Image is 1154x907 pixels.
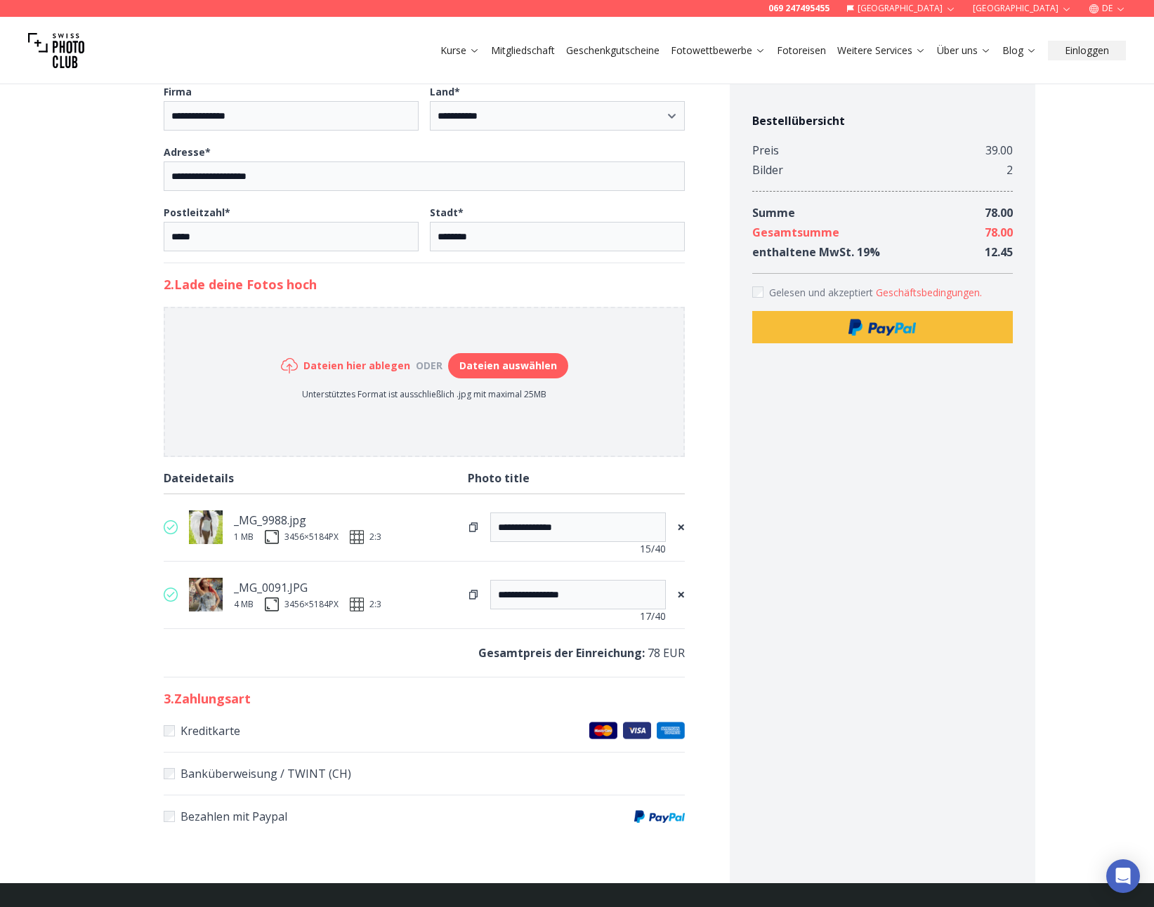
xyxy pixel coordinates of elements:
button: Fotowettbewerbe [665,41,771,60]
input: Firma [164,101,419,131]
a: Weitere Services [837,44,926,58]
img: thumb [189,510,223,544]
a: Mitgliedschaft [491,44,555,58]
input: Banküberweisung / TWINT (CH) [164,768,175,779]
img: Paypal [847,319,917,336]
div: 4 MB [234,599,254,610]
div: 2 [1007,160,1013,180]
b: Stadt * [430,206,464,219]
span: Gelesen und akzeptiert [769,286,876,299]
div: 1 MB [234,531,254,543]
b: Adresse * [164,145,211,159]
span: × [677,585,685,604]
a: Fotoreisen [777,44,826,58]
img: Paypal [634,810,685,823]
b: Land * [430,85,460,98]
label: Kreditkarte [164,721,685,741]
b: Firma [164,85,192,98]
img: Visa [623,722,651,739]
span: 15 /40 [640,542,666,556]
a: Fotowettbewerbe [671,44,766,58]
button: Einloggen [1048,41,1126,60]
button: Kurse [435,41,485,60]
div: Open Intercom Messenger [1106,859,1140,893]
img: ratio [350,597,364,611]
div: Bilder [752,160,783,180]
input: Stadt* [430,222,685,251]
img: valid [164,588,178,602]
div: Dateidetails [164,468,468,488]
label: Banküberweisung / TWINT (CH) [164,764,685,783]
div: 39.00 [985,140,1013,160]
img: American Express [657,722,685,739]
div: _MG_0091.JPG [234,578,381,597]
a: Kurse [440,44,480,58]
div: 3456 × 5184 PX [284,531,339,543]
input: KreditkarteMaster CardsVisaAmerican Express [164,725,175,736]
button: Accept termsGelesen und akzeptiert [876,286,982,300]
div: oder [410,359,448,373]
button: Weitere Services [832,41,931,60]
b: Postleitzahl * [164,206,230,219]
h4: Bestellübersicht [752,112,1013,129]
label: Bezahlen mit Paypal [164,807,685,826]
input: Accept terms [752,286,763,298]
img: ratio [350,530,364,544]
div: 3456 × 5184 PX [284,599,339,610]
span: 2:3 [369,599,381,610]
b: Gesamtpreis der Einreichung : [478,645,645,661]
span: 78.00 [985,205,1013,220]
h6: Dateien hier ablegen [303,359,410,373]
a: Über uns [937,44,991,58]
span: × [677,517,685,537]
span: 17 /40 [640,609,666,623]
img: size [265,597,279,611]
button: Blog [997,41,1042,60]
p: Unterstütztes Format ist ausschließlich .jpg mit maximal 25MB [281,389,568,400]
span: 2:3 [369,531,381,543]
img: Master Cards [589,722,617,739]
img: size [265,530,279,544]
input: Postleitzahl* [164,222,419,251]
button: Mitgliedschaft [485,41,560,60]
button: Paypal [752,311,1013,343]
img: valid [164,520,178,534]
a: Blog [1002,44,1037,58]
span: 78.00 [985,225,1013,240]
input: Adresse* [164,161,685,191]
button: Fotoreisen [771,41,832,60]
a: Geschenkgutscheine [566,44,660,58]
div: _MG_9988.jpg [234,510,381,530]
p: 78 EUR [164,643,685,663]
div: Preis [752,140,779,160]
div: Gesamtsumme [752,223,839,242]
div: Photo title [468,468,685,488]
div: enthaltene MwSt. 19 % [752,242,880,262]
button: Dateien auswählen [448,353,568,378]
span: 12.45 [985,244,1013,260]
img: Swiss photo club [28,22,84,79]
h2: 2. Lade deine Fotos hoch [164,274,685,294]
input: Bezahlen mit PaypalPaypal [164,811,175,822]
button: Geschenkgutscheine [560,41,665,60]
div: Summe [752,203,795,223]
button: Über uns [931,41,997,60]
h2: 3 . Zahlungsart [164,689,685,708]
img: thumb [189,578,223,611]
a: 069 247495455 [768,3,830,14]
select: Land* [430,101,685,131]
